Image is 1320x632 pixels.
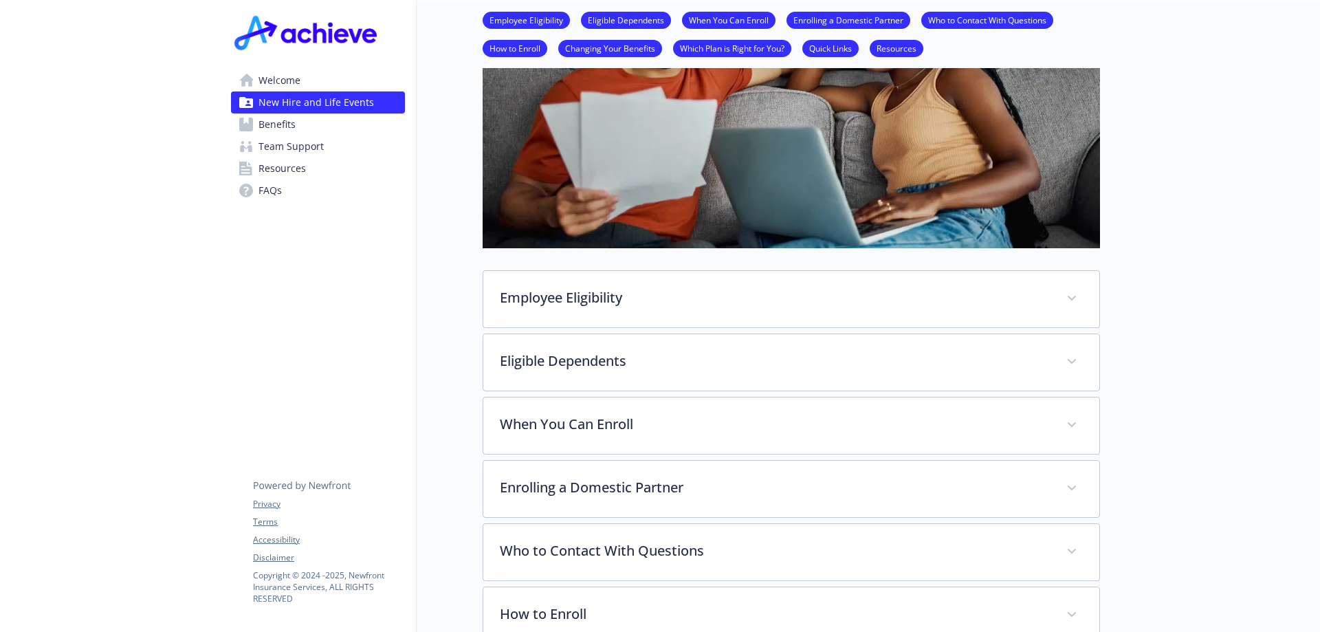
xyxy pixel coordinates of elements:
span: Benefits [258,113,296,135]
a: Accessibility [253,534,404,546]
a: Welcome [231,69,405,91]
p: Eligible Dependents [500,351,1050,371]
div: Enrolling a Domestic Partner [483,461,1099,517]
a: Resources [870,41,923,54]
a: New Hire and Life Events [231,91,405,113]
a: Who to Contact With Questions [921,13,1053,26]
div: When You Can Enroll [483,397,1099,454]
a: Employee Eligibility [483,13,570,26]
a: FAQs [231,179,405,201]
p: Copyright © 2024 - 2025 , Newfront Insurance Services, ALL RIGHTS RESERVED [253,569,404,604]
p: When You Can Enroll [500,414,1050,435]
a: Disclaimer [253,552,404,564]
div: Eligible Dependents [483,334,1099,391]
a: Eligible Dependents [581,13,671,26]
span: New Hire and Life Events [258,91,374,113]
span: FAQs [258,179,282,201]
a: Terms [253,516,404,528]
a: When You Can Enroll [682,13,775,26]
a: Benefits [231,113,405,135]
span: Resources [258,157,306,179]
a: Quick Links [802,41,859,54]
a: Resources [231,157,405,179]
p: Who to Contact With Questions [500,541,1050,561]
div: Who to Contact With Questions [483,524,1099,580]
div: Employee Eligibility [483,271,1099,327]
a: Changing Your Benefits [558,41,662,54]
p: How to Enroll [500,604,1050,624]
p: Enrolling a Domestic Partner [500,477,1050,498]
span: Team Support [258,135,324,157]
a: Team Support [231,135,405,157]
a: Privacy [253,498,404,510]
span: Welcome [258,69,300,91]
a: How to Enroll [483,41,547,54]
a: Which Plan is Right for You? [673,41,791,54]
p: Employee Eligibility [500,287,1050,308]
a: Enrolling a Domestic Partner [786,13,910,26]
